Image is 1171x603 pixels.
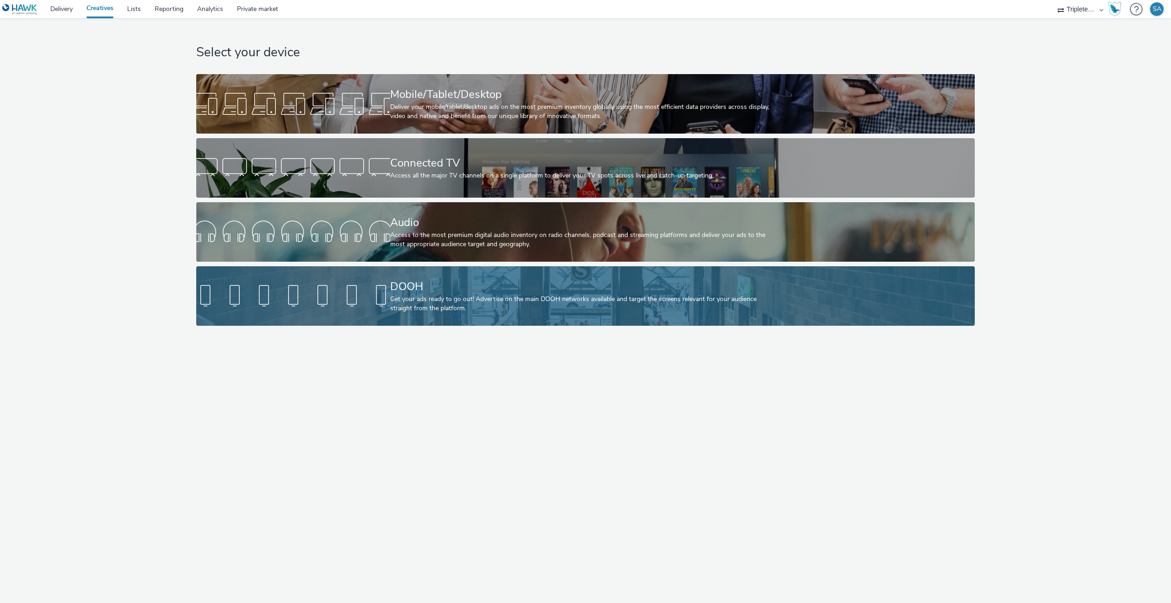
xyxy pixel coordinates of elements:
[196,44,975,61] h1: Select your device
[390,215,778,231] div: Audio
[1108,2,1125,16] a: Hawk Academy
[390,295,778,313] div: Get your ads ready to go out! Advertise on the main DOOH networks available and target the screen...
[196,138,975,198] a: Connected TVAccess all the major TV channels on a single platform to deliver your TV spots across...
[390,102,778,121] div: Deliver your mobile/tablet/desktop ads on the most premium inventory globally using the most effi...
[196,74,975,134] a: Mobile/Tablet/DesktopDeliver your mobile/tablet/desktop ads on the most premium inventory globall...
[196,202,975,262] a: AudioAccess to the most premium digital audio inventory on radio channels, podcast and streaming ...
[1108,2,1122,16] img: Hawk Academy
[196,266,975,326] a: DOOHGet your ads ready to go out! Advertise on the main DOOH networks available and target the sc...
[2,4,38,15] img: undefined Logo
[390,171,778,180] div: Access all the major TV channels on a single platform to deliver your TV spots across live and ca...
[390,86,778,102] div: Mobile/Tablet/Desktop
[390,155,778,171] div: Connected TV
[390,231,778,249] div: Access to the most premium digital audio inventory on radio channels, podcast and streaming platf...
[1153,2,1161,16] div: SA
[390,279,778,295] div: DOOH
